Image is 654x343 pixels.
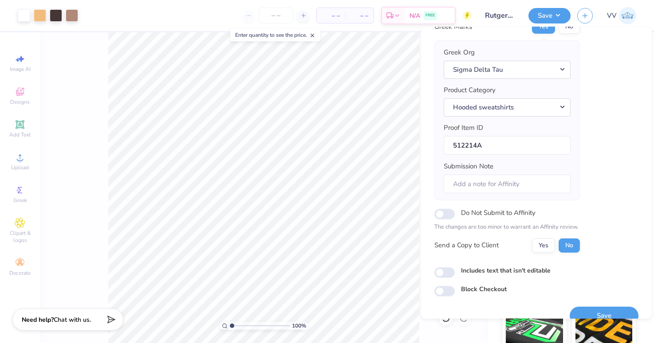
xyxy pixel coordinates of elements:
input: – – [259,8,293,23]
button: Save [570,307,638,325]
button: No [559,238,580,253]
span: Clipart & logos [4,230,35,244]
span: Upload [11,164,29,171]
div: Enter quantity to see the price. [230,29,320,41]
button: Sigma Delta Tau [444,61,571,79]
label: Proof Item ID [444,123,483,133]
button: Yes [532,238,555,253]
strong: Need help? [22,316,54,324]
label: Submission Note [444,162,493,172]
button: Yes [532,20,555,34]
span: Chat with us. [54,316,91,324]
span: Add Text [9,131,31,138]
button: Save [528,8,571,23]
div: Send a Copy to Client [434,241,499,251]
span: Image AI [10,66,31,73]
span: – – [322,11,340,20]
button: No [559,20,580,34]
button: Hooded sweatshirts [444,98,571,117]
img: Via Villanueva [619,7,636,24]
span: FREE [425,12,435,19]
span: VV [607,11,617,21]
span: 100 % [292,322,306,330]
label: Do Not Submit to Affinity [461,207,536,219]
input: Add a note for Affinity [444,175,571,194]
a: VV [607,7,636,24]
span: – – [351,11,368,20]
label: Greek Org [444,48,475,58]
p: The changes are too minor to warrant an Affinity review. [434,223,580,232]
label: Includes text that isn't editable [461,266,551,275]
input: Untitled Design [478,7,522,24]
span: N/A [410,11,420,20]
span: Decorate [9,269,31,277]
span: Designs [10,98,30,105]
span: Greek [13,197,27,204]
div: Greek Marks [434,22,472,32]
label: Block Checkout [461,285,507,294]
label: Product Category [444,86,496,96]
